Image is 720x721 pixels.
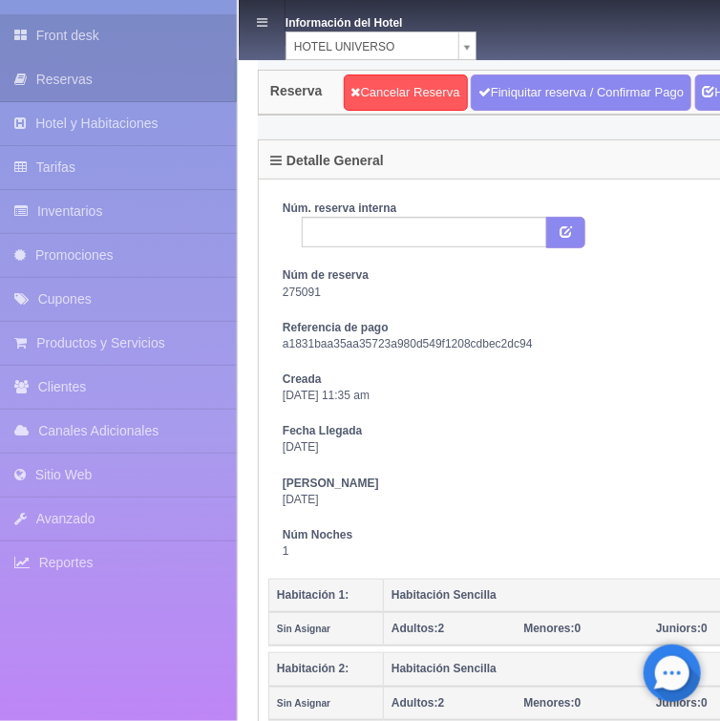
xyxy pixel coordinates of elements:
strong: Juniors: [656,696,701,710]
small: Sin Asignar [277,624,330,634]
strong: Menores: [524,622,575,635]
span: 2 [392,696,444,710]
small: Sin Asignar [277,698,330,709]
strong: Juniors: [656,622,701,635]
a: Cancelar Reserva [344,74,468,111]
span: HOTEL UNIVERSO [294,32,451,61]
span: 0 [524,622,582,635]
span: 2 [392,622,444,635]
a: Finiquitar reserva / Confirmar Pago [471,74,691,111]
b: Habitación 2: [277,662,349,675]
dt: Información del Hotel [286,10,438,32]
strong: Menores: [524,696,575,710]
h4: Reserva [270,84,323,98]
span: 0 [656,696,708,710]
strong: Adultos: [392,696,438,710]
span: 0 [524,696,582,710]
a: HOTEL UNIVERSO [286,32,476,60]
strong: Adultos: [392,622,438,635]
b: Habitación 1: [277,588,349,602]
h4: Detalle General [270,154,384,168]
span: 0 [656,622,708,635]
